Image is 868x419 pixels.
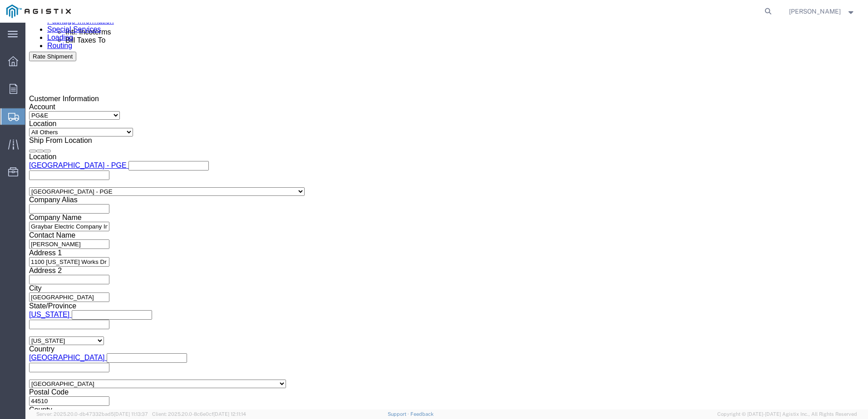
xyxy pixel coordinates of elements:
a: Support [388,411,410,417]
a: Feedback [410,411,434,417]
span: Client: 2025.20.0-8c6e0cf [152,411,246,417]
img: logo [6,5,71,18]
span: [DATE] 12:11:14 [213,411,246,417]
span: Server: 2025.20.0-db47332bad5 [36,411,148,417]
iframe: FS Legacy Container [25,23,868,409]
button: [PERSON_NAME] [789,6,856,17]
span: Ricky Snead [789,6,841,16]
span: [DATE] 11:13:37 [114,411,148,417]
span: Copyright © [DATE]-[DATE] Agistix Inc., All Rights Reserved [717,410,857,418]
